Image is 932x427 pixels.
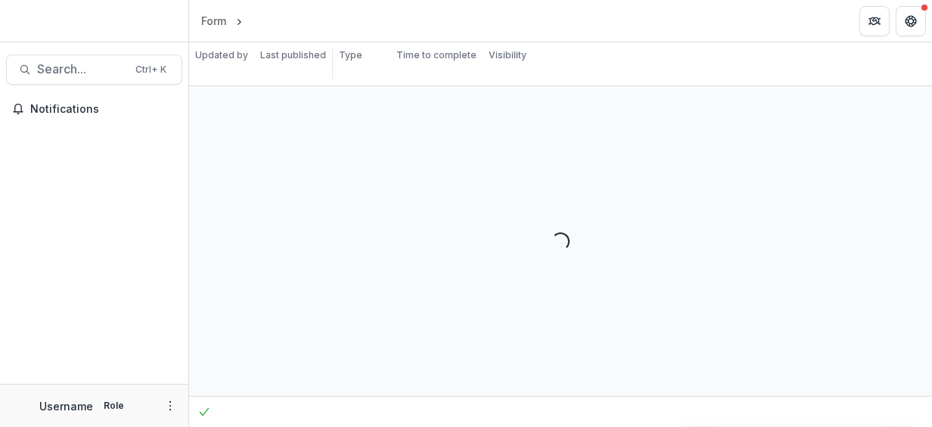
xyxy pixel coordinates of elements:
[161,397,179,415] button: More
[6,97,182,121] button: Notifications
[39,398,93,414] p: Username
[99,399,129,413] p: Role
[195,10,310,32] nav: breadcrumb
[859,6,890,36] button: Partners
[896,6,926,36] button: Get Help
[396,48,477,62] p: Time to complete
[201,13,226,29] div: Form
[195,10,232,32] a: Form
[6,55,182,85] button: Search...
[30,103,176,116] span: Notifications
[260,48,326,62] p: Last published
[489,48,527,62] p: Visibility
[37,62,126,76] span: Search...
[339,48,362,62] p: Type
[132,61,169,78] div: Ctrl + K
[195,48,248,62] p: Updated by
